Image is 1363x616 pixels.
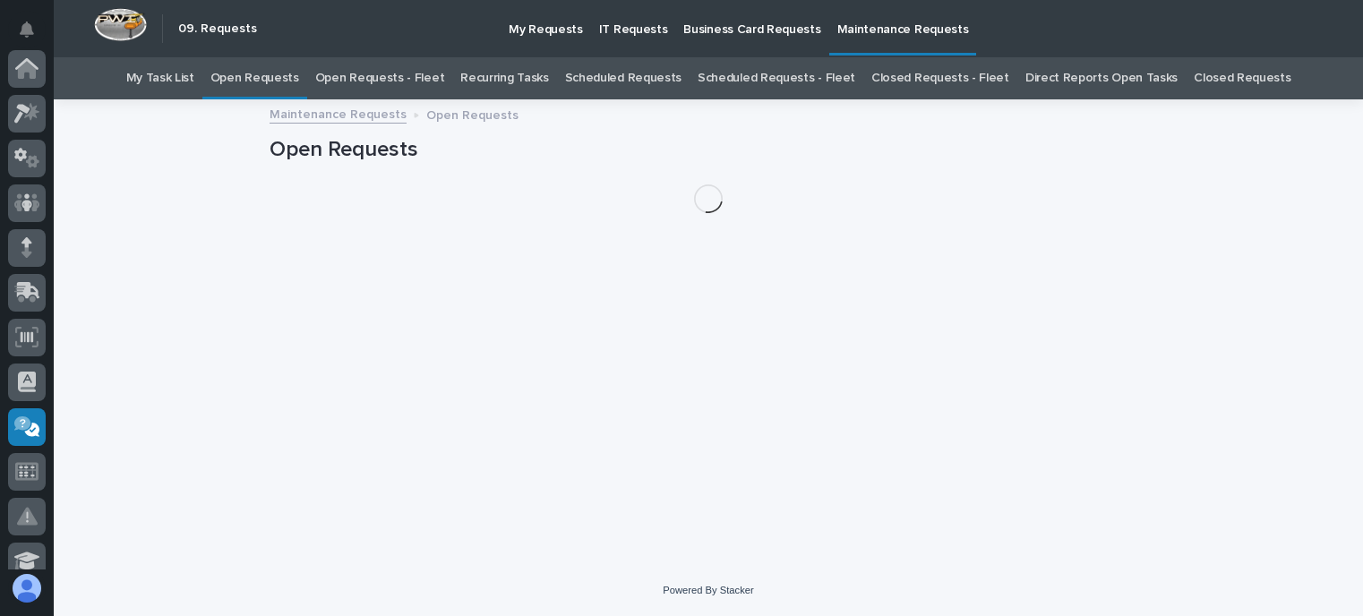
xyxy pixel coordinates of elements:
a: Closed Requests - Fleet [871,57,1009,99]
img: Workspace Logo [94,8,147,41]
button: users-avatar [8,569,46,607]
a: Closed Requests [1194,57,1290,99]
h1: Open Requests [270,137,1147,163]
p: Open Requests [426,104,519,124]
a: My Task List [126,57,194,99]
div: Notifications [22,21,46,50]
button: Notifications [8,11,46,48]
a: Recurring Tasks [460,57,548,99]
a: Open Requests - Fleet [315,57,445,99]
a: Scheduled Requests [565,57,681,99]
a: Scheduled Requests - Fleet [698,57,855,99]
a: Open Requests [210,57,299,99]
a: Maintenance Requests [270,103,407,124]
a: Direct Reports Open Tasks [1025,57,1178,99]
h2: 09. Requests [178,21,257,37]
a: Powered By Stacker [663,585,753,595]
